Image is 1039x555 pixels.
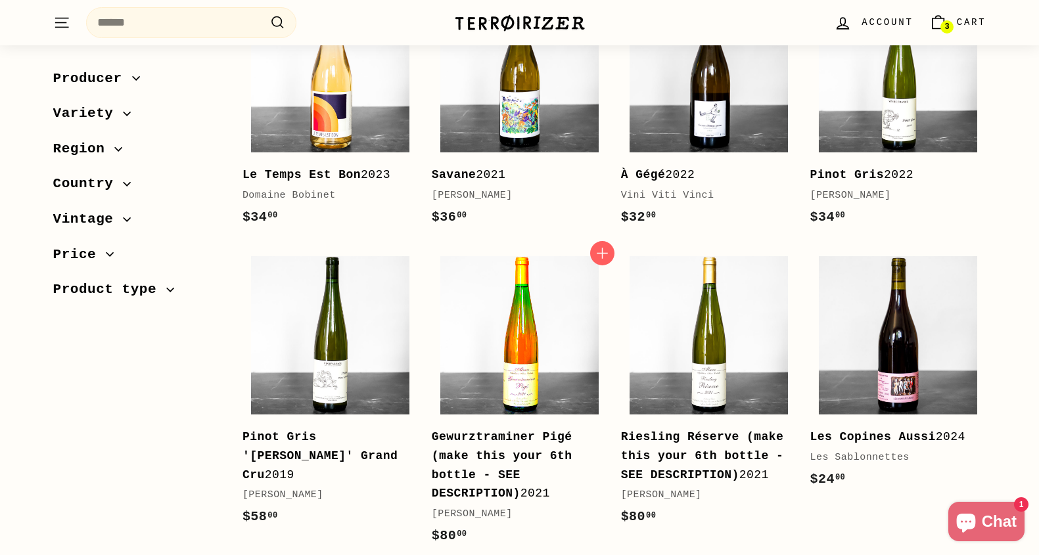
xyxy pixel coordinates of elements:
[621,487,784,503] div: [PERSON_NAME]
[53,170,221,206] button: Country
[621,210,657,225] span: $32
[53,138,115,160] span: Region
[457,211,467,220] sup: 00
[242,430,398,481] b: Pinot Gris '[PERSON_NAME]' Grand Cru
[810,210,846,225] span: $34
[267,211,277,220] sup: 00
[53,208,124,231] span: Vintage
[810,168,885,181] b: Pinot Gris
[242,428,405,484] div: 2019
[810,166,973,185] div: 2022
[432,188,595,204] div: [PERSON_NAME]
[646,211,656,220] sup: 00
[242,487,405,503] div: [PERSON_NAME]
[944,502,1028,544] inbox-online-store-chat: Shopify online store chat
[53,244,106,266] span: Price
[810,430,936,443] b: Les Copines Aussi
[810,472,846,487] span: $24
[242,188,405,204] div: Domaine Bobinet
[432,168,476,181] b: Savane
[944,22,949,32] span: 3
[267,511,277,520] sup: 00
[53,103,124,125] span: Variety
[432,506,595,522] div: [PERSON_NAME]
[621,166,784,185] div: 2022
[242,509,278,524] span: $58
[432,428,595,503] div: 2021
[621,428,784,484] div: 2021
[810,248,986,503] a: Les Copines Aussi2024Les Sablonnettes
[432,210,467,225] span: $36
[53,100,221,135] button: Variety
[810,428,973,447] div: 2024
[621,248,797,541] a: Riesling Réserve (make this your 6th bottle - SEE DESCRIPTION)2021[PERSON_NAME]
[621,168,666,181] b: À Gégé
[432,430,572,500] b: Gewurztraminer Pigé (make this your 6th bottle - SEE DESCRIPTION)
[835,473,845,482] sup: 00
[810,188,973,204] div: [PERSON_NAME]
[826,3,921,42] a: Account
[53,173,124,196] span: Country
[432,528,467,543] span: $80
[242,210,278,225] span: $34
[621,188,784,204] div: Vini Viti Vinci
[242,168,361,181] b: Le Temps Est Bon
[53,68,132,90] span: Producer
[53,205,221,240] button: Vintage
[432,166,595,185] div: 2021
[921,3,994,42] a: Cart
[646,511,656,520] sup: 00
[53,279,167,301] span: Product type
[810,450,973,466] div: Les Sablonnettes
[53,240,221,276] button: Price
[862,15,913,30] span: Account
[457,529,467,539] sup: 00
[835,211,845,220] sup: 00
[53,64,221,100] button: Producer
[53,276,221,311] button: Product type
[621,509,657,524] span: $80
[621,430,784,481] b: Riesling Réserve (make this your 6th bottle - SEE DESCRIPTION)
[53,135,221,170] button: Region
[242,166,405,185] div: 2023
[242,248,419,541] a: Pinot Gris '[PERSON_NAME]' Grand Cru2019[PERSON_NAME]
[957,15,986,30] span: Cart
